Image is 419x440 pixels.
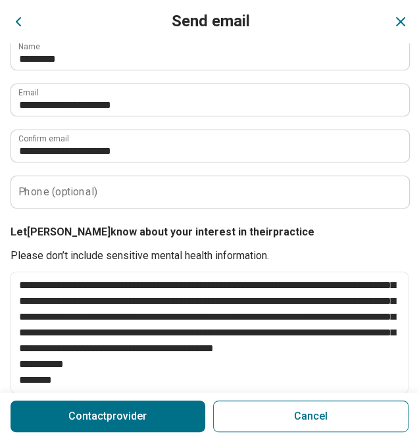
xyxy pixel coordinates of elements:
[18,43,40,51] label: Name
[18,89,39,97] label: Email
[213,401,409,432] button: Cancel
[18,135,69,143] label: Confirm email
[11,248,408,264] p: Please don’t include sensitive mental health information.
[18,186,98,197] label: Phone (optional)
[11,401,205,432] button: Contactprovider
[39,11,382,33] span: Send email
[11,224,408,240] p: Let [PERSON_NAME] know about your interest in their practice
[11,14,26,30] button: Back
[393,14,408,30] button: Close dialog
